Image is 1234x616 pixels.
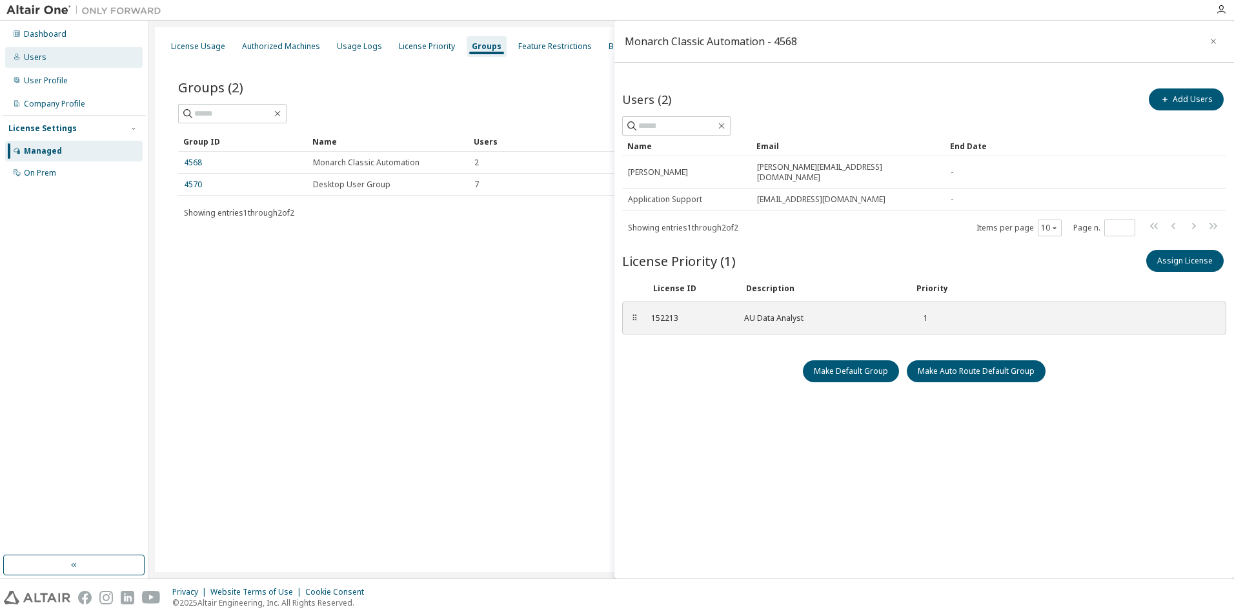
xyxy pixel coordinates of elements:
[951,167,953,178] span: -
[399,41,455,52] div: License Priority
[518,41,592,52] div: Feature Restrictions
[653,283,731,294] div: License ID
[976,220,1062,236] span: Items per page
[474,158,479,168] span: 2
[99,591,113,604] img: instagram.svg
[757,162,939,183] span: [PERSON_NAME][EMAIL_ADDRESS][DOMAIN_NAME]
[951,194,953,205] span: -
[627,136,746,156] div: Name
[625,36,797,46] div: Monarch Classic Automation - 4568
[916,283,948,294] div: Priority
[474,180,479,190] span: 7
[184,207,294,218] span: Showing entries 1 through 2 of 2
[1149,88,1224,110] button: Add Users
[631,313,638,323] div: ⠿
[1041,223,1058,233] button: 10
[757,194,885,205] span: [EMAIL_ADDRESS][DOMAIN_NAME]
[305,587,372,597] div: Cookie Consent
[8,123,77,134] div: License Settings
[746,283,901,294] div: Description
[184,158,202,168] a: 4568
[171,41,225,52] div: License Usage
[184,180,202,190] a: 4570
[907,360,1046,382] button: Make Auto Route Default Group
[24,99,85,109] div: Company Profile
[756,136,940,156] div: Email
[24,29,66,39] div: Dashboard
[121,591,134,604] img: linkedin.svg
[622,252,736,270] span: License Priority (1)
[4,591,70,604] img: altair_logo.svg
[313,180,390,190] span: Desktop User Group
[915,313,928,323] div: 1
[337,41,382,52] div: Usage Logs
[1073,220,1135,236] span: Page n.
[313,158,420,168] span: Monarch Classic Automation
[172,587,210,597] div: Privacy
[24,146,62,156] div: Managed
[142,591,161,604] img: youtube.svg
[210,587,305,597] div: Website Terms of Use
[172,597,372,608] p: © 2025 Altair Engineering, Inc. All Rights Reserved.
[628,194,702,205] span: Application Support
[183,131,302,152] div: Group ID
[24,168,56,178] div: On Prem
[472,41,501,52] div: Groups
[651,313,729,323] div: 152213
[609,41,669,52] div: Borrow Settings
[242,41,320,52] div: Authorized Machines
[24,76,68,86] div: User Profile
[628,167,688,178] span: [PERSON_NAME]
[1146,250,1224,272] button: Assign License
[178,78,243,96] span: Groups (2)
[744,313,899,323] div: AU Data Analyst
[78,591,92,604] img: facebook.svg
[628,222,738,233] span: Showing entries 1 through 2 of 2
[950,136,1190,156] div: End Date
[474,131,1168,152] div: Users
[24,52,46,63] div: Users
[6,4,168,17] img: Altair One
[803,360,899,382] button: Make Default Group
[312,131,463,152] div: Name
[622,92,671,107] span: Users (2)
